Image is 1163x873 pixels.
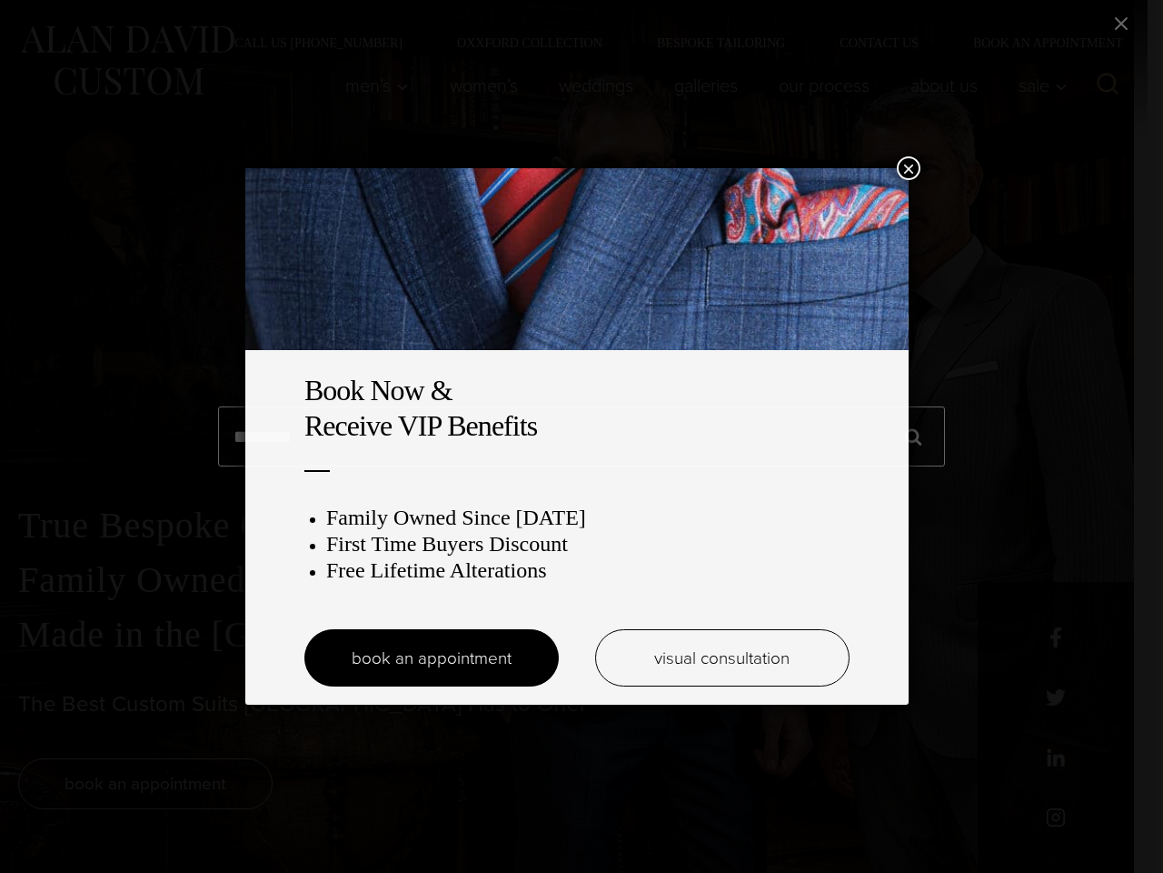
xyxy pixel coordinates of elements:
a: book an appointment [304,629,559,687]
a: visual consultation [595,629,850,687]
span: Help [41,13,78,29]
h3: Free Lifetime Alterations [326,557,850,584]
h3: Family Owned Since [DATE] [326,505,850,531]
h2: Book Now & Receive VIP Benefits [304,373,850,443]
button: Close [897,156,920,180]
h3: First Time Buyers Discount [326,531,850,557]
